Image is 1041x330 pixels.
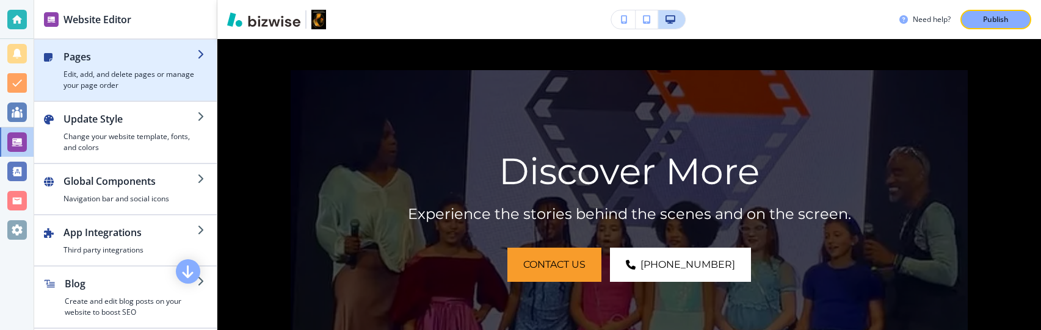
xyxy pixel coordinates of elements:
h2: Blog [65,276,197,291]
button: App IntegrationsThird party integrations [34,215,217,265]
img: Bizwise Logo [227,12,300,27]
button: Update StyleChange your website template, fonts, and colors [34,102,217,163]
button: Publish [960,10,1031,29]
h4: Edit, add, and delete pages or manage your page order [63,69,197,91]
h4: Create and edit blog posts on your website to boost SEO [65,296,197,318]
button: Global ComponentsNavigation bar and social icons [34,164,217,214]
img: editor icon [44,12,59,27]
h2: Global Components [63,174,197,188]
p: Publish [983,14,1009,25]
img: Your Logo [311,10,326,29]
h4: Third party integrations [63,245,197,256]
h2: Update Style [63,112,197,126]
h3: Need help? [913,14,951,25]
button: PagesEdit, add, and delete pages or manage your page order [34,40,217,101]
span: [PHONE_NUMBER] [640,257,735,272]
span: Contact Us [523,257,586,272]
h4: Change your website template, fonts, and colors [63,131,197,153]
h2: App Integrations [63,225,197,240]
h4: Navigation bar and social icons [63,193,197,204]
p: Discover More [353,149,905,193]
button: BlogCreate and edit blog posts on your website to boost SEO [34,267,217,328]
h2: Website Editor [63,12,131,27]
a: [PHONE_NUMBER] [610,248,751,282]
p: Experience the stories behind the scenes and on the screen. [353,205,905,223]
h2: Pages [63,49,197,64]
button: Contact Us [507,248,601,282]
